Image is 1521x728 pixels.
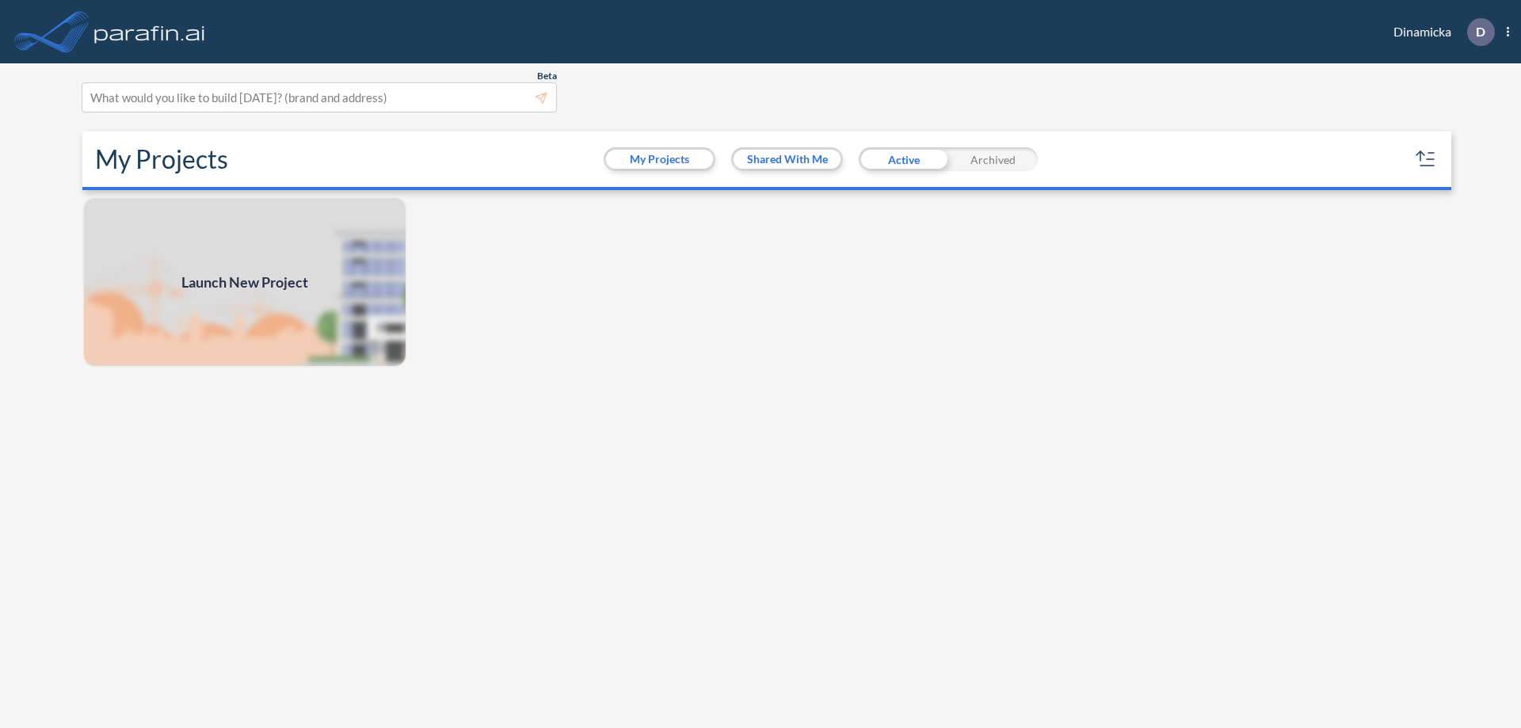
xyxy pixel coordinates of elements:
[82,196,407,368] img: add
[1476,25,1485,39] p: D
[82,196,407,368] a: Launch New Project
[859,147,948,171] div: Active
[95,144,228,174] h2: My Projects
[181,272,308,293] span: Launch New Project
[948,147,1038,171] div: Archived
[91,16,208,48] img: logo
[1370,18,1509,46] div: Dinamicka
[606,150,713,169] button: My Projects
[1413,147,1439,172] button: sort
[537,70,557,82] span: Beta
[734,150,841,169] button: Shared With Me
